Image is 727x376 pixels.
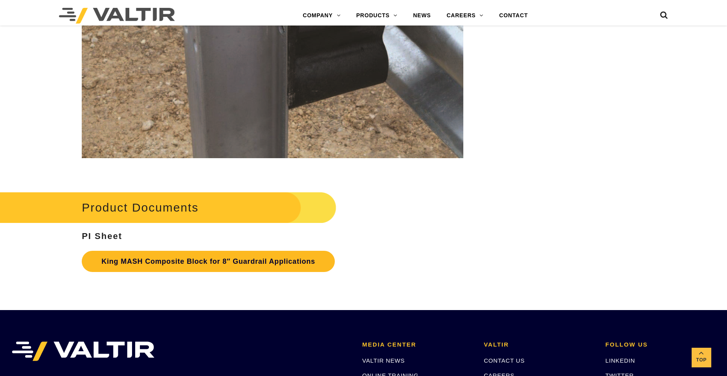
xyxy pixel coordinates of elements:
span: Top [692,356,711,365]
img: VALTIR [12,341,154,361]
a: Top [692,348,711,367]
a: King MASH Composite Block for 8″ Guardrail Applications [82,251,335,272]
a: CAREERS [439,8,491,24]
a: PRODUCTS [348,8,405,24]
h2: MEDIA CENTER [362,341,472,348]
a: NEWS [405,8,439,24]
a: VALTIR NEWS [362,357,405,364]
strong: PI Sheet [82,231,122,241]
a: CONTACT [491,8,536,24]
h2: FOLLOW US [606,341,715,348]
a: CONTACT US [484,357,525,364]
a: LINKEDIN [606,357,635,364]
a: COMPANY [295,8,348,24]
img: Valtir [59,8,175,24]
h2: VALTIR [484,341,593,348]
